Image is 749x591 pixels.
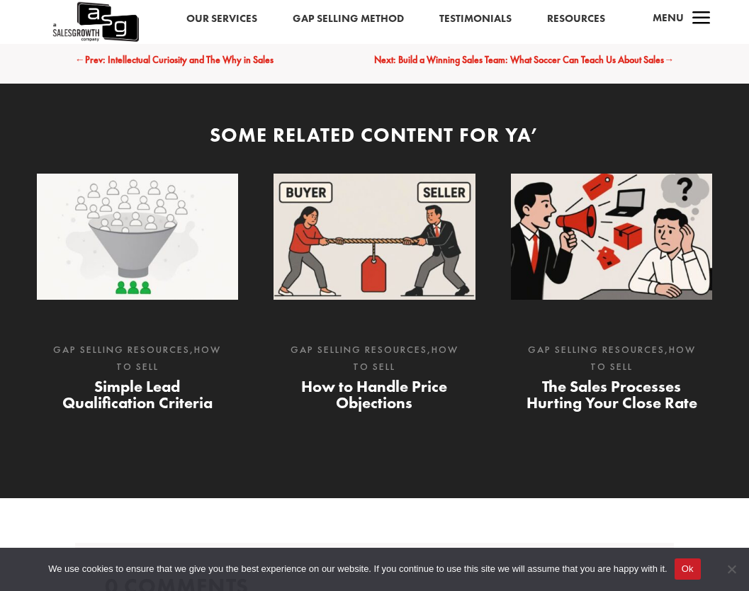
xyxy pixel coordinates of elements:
a: How to Sell [590,343,696,373]
a: How to Sell [116,343,222,373]
a: Next: Build a Winning Sales Team: What Soccer Can Teach Us About Sales→ [374,52,674,69]
a: Testimonials [439,10,512,28]
span: Prev: Intellectual Curiosity and The Why in Sales [85,53,274,66]
a: Gap Selling Resources [528,343,665,356]
a: How to Sell [353,343,458,373]
span: We use cookies to ensure that we give you the best experience on our website. If you continue to ... [48,562,667,576]
img: Simple Lead Qualification Criteria [37,174,238,300]
span: No [724,562,738,576]
a: Resources [547,10,605,28]
a: Simple Lead Qualification Criteria [62,376,213,412]
a: Gap Selling Resources [291,343,427,356]
button: Ok [675,558,701,580]
a: ←Prev: Intellectual Curiosity and The Why in Sales [75,52,274,69]
img: The Sales Processes Hurting Your Close Rate [511,174,712,300]
p: , [288,342,461,376]
span: → [664,53,674,66]
p: , [51,342,224,376]
a: How to Handle Price Objections [301,376,447,412]
a: Our Services [186,10,257,28]
a: Gap Selling Resources [53,343,190,356]
span: a [687,5,716,33]
span: Next: Build a Winning Sales Team: What Soccer Can Teach Us About Sales [374,53,664,66]
div: Some Related Content for Ya’ [38,121,711,149]
span: Menu [653,11,684,25]
a: The Sales Processes Hurting Your Close Rate [526,376,697,412]
span: ← [75,53,85,66]
p: , [525,342,698,376]
img: How to Handle Price Objections [274,174,475,300]
a: Gap Selling Method [293,10,404,28]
